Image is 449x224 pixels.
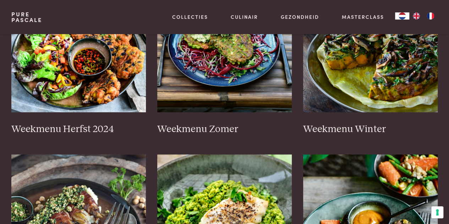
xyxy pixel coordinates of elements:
a: Gezondheid [281,13,319,21]
h3: Weekmenu Zomer [157,123,292,136]
a: Culinair [231,13,258,21]
a: Masterclass [341,13,384,21]
a: Collecties [172,13,208,21]
h3: Weekmenu Herfst 2024 [11,123,146,136]
a: PurePascale [11,11,42,23]
ul: Language list [409,12,438,20]
aside: Language selected: Nederlands [395,12,438,20]
button: Uw voorkeuren voor toestemming voor trackingtechnologieën [431,206,443,218]
a: FR [423,12,438,20]
div: Language [395,12,409,20]
a: NL [395,12,409,20]
a: EN [409,12,423,20]
h3: Weekmenu Winter [303,123,438,136]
